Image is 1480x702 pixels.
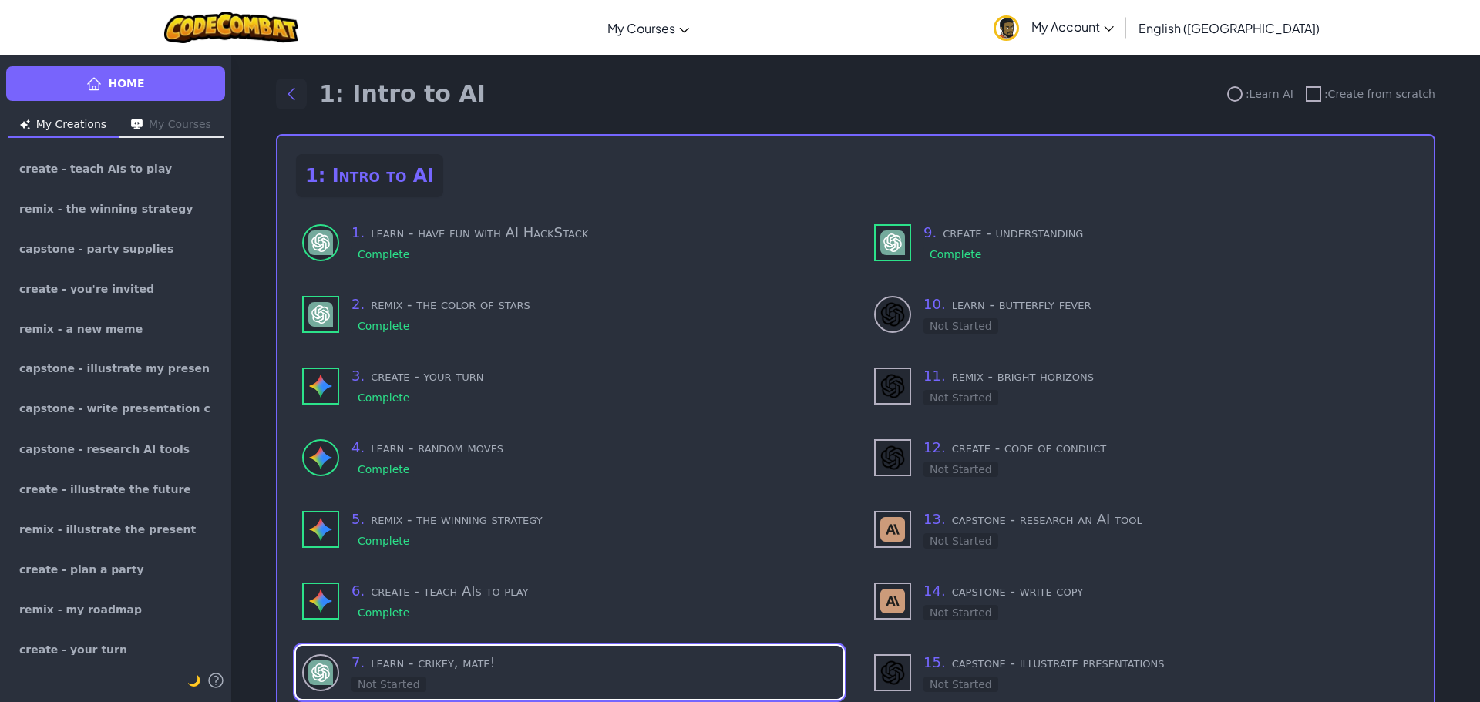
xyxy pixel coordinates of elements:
span: 13 . [923,511,946,527]
h3: capstone - research an AI tool [923,509,1409,530]
span: 2 . [351,296,365,312]
h3: learn - have fun with AI HackStack [351,222,837,244]
img: DALL-E 3 [880,660,905,685]
img: Gemini [308,445,333,470]
a: remix - my roadmap [6,591,225,628]
div: learn to use - DALL-E 3 (Not Started) [868,287,1415,341]
span: 12 . [923,439,946,455]
h3: remix - bright horizons [923,365,1409,387]
div: learn to use - Gemini (Complete) [296,431,843,484]
a: capstone - illustrate my presentation [6,351,225,388]
div: use - DALL-E 3 (Not Started) [868,646,1415,699]
div: use - Gemini (Complete) [296,359,843,412]
a: My Courses [600,7,697,49]
h3: learn - random moves [351,437,837,458]
span: My Account [1031,18,1114,35]
a: create - illustrate the future [6,471,225,508]
span: capstone - illustrate my presentation [19,363,212,375]
span: create - illustrate the future [19,484,191,495]
a: create - teach AIs to play [6,150,225,187]
div: Not Started [923,677,998,692]
span: create - your turn [19,644,127,655]
div: Not Started [923,318,998,334]
div: learn to use - GPT-4 (Not Started) [296,646,843,699]
img: DALL-E 3 [880,374,905,398]
span: remix - the winning strategy [19,203,193,214]
span: remix - a new meme [19,324,143,334]
span: 3 . [351,368,365,384]
div: Complete [351,390,415,405]
div: use - Gemini (Complete) [296,574,843,627]
a: My Account [986,3,1122,52]
h3: capstone - write copy [923,580,1409,602]
a: Home [6,66,225,101]
h3: capstone - illustrate presentations [923,652,1409,673]
div: Complete [351,533,415,549]
div: Complete [351,318,415,334]
a: create - your turn [6,631,225,668]
div: Not Started [923,462,998,477]
h3: learn - butterfly fever [923,294,1409,315]
span: 10 . [923,296,946,312]
img: Gemini [308,589,333,613]
span: 7 . [351,654,365,670]
span: 9 . [923,224,937,240]
img: GPT-4 [880,230,905,255]
img: GPT-4 [308,230,333,255]
h2: 1: Intro to AI [296,154,443,197]
span: capstone - party supplies [19,244,173,254]
span: capstone - research AI tools [19,444,190,455]
img: Gemini [308,374,333,398]
h3: create - code of conduct [923,437,1409,458]
img: Icon [131,119,143,129]
h3: remix - the color of stars [351,294,837,315]
span: 🌙 [187,674,200,687]
img: DALL-E 3 [880,445,905,470]
h3: remix - the winning strategy [351,509,837,530]
h3: create - your turn [351,365,837,387]
div: use - GPT-4 (Complete) [868,216,1415,269]
div: use - Claude (Not Started) [868,574,1415,627]
div: use - Claude (Not Started) [868,502,1415,556]
span: create - teach AIs to play [19,163,172,174]
a: English ([GEOGRAPHIC_DATA]) [1131,7,1327,49]
a: remix - a new meme [6,311,225,348]
a: create - plan a party [6,551,225,588]
a: remix - illustrate the present [6,511,225,548]
span: remix - illustrate the present [19,524,196,535]
span: remix - my roadmap [19,604,142,615]
span: : Create from scratch [1324,86,1435,102]
div: Not Started [923,390,998,405]
span: 5 . [351,511,365,527]
a: capstone - research AI tools [6,431,225,468]
img: GPT-4 [308,660,333,685]
span: 11 . [923,368,946,384]
div: Complete [923,247,987,262]
span: create - plan a party [19,564,144,575]
img: DALL-E 3 [880,302,905,327]
div: Not Started [923,605,998,620]
a: remix - the winning strategy [6,190,225,227]
img: GPT-4 [308,302,333,327]
div: use - DALL-E 3 (Not Started) [868,431,1415,484]
a: capstone - party supplies [6,230,225,267]
div: Complete [351,462,415,477]
span: English ([GEOGRAPHIC_DATA]) [1139,20,1320,36]
a: capstone - write presentation copy [6,391,225,428]
button: My Courses [119,113,224,138]
div: Complete [351,605,415,620]
button: 🌙 [187,671,200,690]
span: 1 . [351,224,365,240]
div: Complete [351,247,415,262]
span: 4 . [351,439,365,455]
button: My Creations [8,113,119,138]
div: use - Gemini (Complete) [296,502,843,556]
span: create - you're invited [19,284,154,294]
div: use - GPT-4 (Complete) [296,287,843,341]
h3: learn - crikey, mate! [351,652,837,673]
a: CodeCombat logo [164,12,299,43]
div: use - DALL-E 3 (Not Started) [868,359,1415,412]
h3: create - teach AIs to play [351,580,837,602]
button: Back to modules [276,79,307,109]
img: avatar [994,15,1019,41]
